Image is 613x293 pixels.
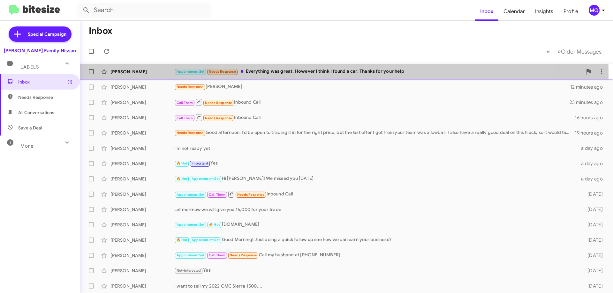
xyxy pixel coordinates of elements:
span: Needs Response [237,193,264,197]
div: [DATE] [577,252,608,259]
span: 🔥 Hot [177,177,187,181]
span: Older Messages [561,48,602,55]
div: [DOMAIN_NAME] [174,221,577,228]
span: Appointment Set [177,223,205,227]
div: Inbound Call [174,190,577,198]
div: Good Morning! Just doing a quick follow up see how we can earn your business? [174,236,577,244]
div: [PERSON_NAME] [110,145,174,151]
span: Appointment Set [177,70,205,74]
div: 23 minutes ago [570,99,608,106]
div: [PERSON_NAME] [110,267,174,274]
span: Call Them [209,253,225,257]
div: [PERSON_NAME] [110,130,174,136]
div: [PERSON_NAME] [110,206,174,213]
div: Inbound Call [174,98,570,106]
div: Good afternoon, I’d be open to trading it in for the right price, but the last offer I got from y... [174,129,575,136]
div: MQ [589,5,600,16]
div: Everything was great. However I think I found a car. Thanks for your help [174,68,582,75]
span: Call Them [177,116,193,120]
a: Profile [558,2,583,21]
span: Important [192,161,208,165]
span: Save a Deal [18,125,42,131]
div: Yes [174,160,577,167]
div: [DATE] [577,222,608,228]
div: [PERSON_NAME] [110,99,174,106]
div: a day ago [577,145,608,151]
span: Special Campaign [28,31,66,37]
span: Call Them [209,193,225,197]
div: Hi [PERSON_NAME]! We missed you [DATE] [174,175,577,182]
div: [PERSON_NAME] [110,176,174,182]
span: 🔥 Hot [177,161,187,165]
div: [DATE] [577,191,608,197]
div: [PERSON_NAME] [110,237,174,243]
span: Not-Interested [177,268,201,273]
div: [PERSON_NAME] [110,283,174,289]
div: I'm not ready yet [174,145,577,151]
div: [PERSON_NAME] [174,83,570,91]
span: Needs Response [177,131,204,135]
div: [PERSON_NAME] [110,222,174,228]
span: Needs Response [177,85,204,89]
div: [DATE] [577,267,608,274]
div: Call my husband at [PHONE_NUMBER] [174,252,577,259]
input: Search [77,3,211,18]
div: 16 hours ago [575,114,608,121]
div: a day ago [577,176,608,182]
span: Needs Response [230,253,257,257]
button: Previous [543,45,554,58]
span: (1) [67,79,72,85]
div: [PERSON_NAME] [110,69,174,75]
span: « [547,48,550,55]
div: [DATE] [577,237,608,243]
div: I want to sell my 2022 GMC Sierra 1500.... [174,283,577,289]
span: Needs Response [18,94,72,100]
h1: Inbox [89,26,112,36]
div: Let me know we will give you 16,000 for your trade [174,206,577,213]
span: Needs Response [209,70,236,74]
nav: Page navigation example [543,45,605,58]
span: Needs Response [205,116,232,120]
div: [DATE] [577,283,608,289]
a: Calendar [498,2,530,21]
div: [DATE] [577,206,608,213]
span: 🔥 Hot [177,238,187,242]
div: a day ago [577,160,608,167]
span: More [20,143,34,149]
span: Appointment Set [177,253,205,257]
span: Inbox [18,79,72,85]
span: Call Them [177,101,193,105]
span: Appointment Set [177,193,205,197]
div: 19 hours ago [575,130,608,136]
div: Yes [174,267,577,274]
a: Special Campaign [9,26,72,42]
button: MQ [583,5,606,16]
span: Appointment Set [192,177,220,181]
span: All Conversations [18,109,54,116]
div: [PERSON_NAME] [110,84,174,90]
div: Inbound Call [174,114,575,121]
div: [PERSON_NAME] Family Nissan [4,48,76,54]
span: » [557,48,561,55]
span: Appointment Set [192,238,220,242]
div: 12 minutes ago [570,84,608,90]
div: [PERSON_NAME] [110,252,174,259]
div: [PERSON_NAME] [110,160,174,167]
div: [PERSON_NAME] [110,191,174,197]
a: Insights [530,2,558,21]
div: [PERSON_NAME] [110,114,174,121]
span: Labels [20,64,39,70]
a: Inbox [475,2,498,21]
span: Needs Response [205,101,232,105]
span: 🔥 Hot [209,223,220,227]
button: Next [554,45,605,58]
